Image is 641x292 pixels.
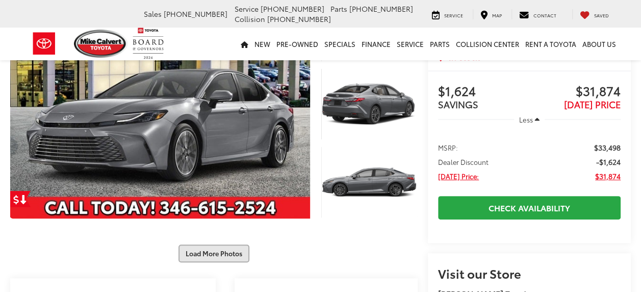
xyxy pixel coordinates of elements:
a: Rent a Toyota [522,28,579,60]
a: Collision Center [453,28,522,60]
span: [PHONE_NUMBER] [349,4,413,14]
a: Map [473,9,509,19]
span: -$1,624 [596,157,621,167]
span: Sales [144,9,162,19]
a: Parts [427,28,453,60]
span: [PHONE_NUMBER] [164,9,227,19]
button: Less [514,110,545,129]
a: Service [424,9,471,19]
button: Load More Photos [178,245,249,262]
span: Map [492,12,502,18]
span: SAVINGS [438,98,478,111]
img: 2025 Toyota Camry XLE [320,145,419,219]
span: [PHONE_NUMBER] [267,14,331,24]
a: Expand Photo 2 [321,68,418,140]
a: Get Price Drop Alert [10,191,31,207]
span: Collision [235,14,265,24]
span: Parts [330,4,347,14]
span: Service [444,12,463,18]
a: Home [238,28,251,60]
a: Expand Photo 3 [321,146,418,218]
span: $33,498 [594,142,621,153]
span: $31,874 [529,84,621,100]
span: [DATE] PRICE [564,98,621,111]
span: Saved [594,12,609,18]
span: $31,874 [595,171,621,181]
span: Contact [533,12,556,18]
img: Toyota [25,27,63,60]
span: Dealer Discount [438,157,489,167]
a: Finance [358,28,394,60]
a: My Saved Vehicles [572,9,617,19]
a: Specials [321,28,358,60]
span: Service [235,4,259,14]
a: Pre-Owned [273,28,321,60]
span: Less [519,115,533,124]
a: About Us [579,28,619,60]
a: Contact [511,9,564,19]
a: Check Availability [438,196,621,219]
img: Mike Calvert Toyota [74,30,128,58]
h2: Visit our Store [438,266,621,280]
span: [PHONE_NUMBER] [261,4,324,14]
a: Service [394,28,427,60]
a: New [251,28,273,60]
span: $1,624 [438,84,529,100]
span: [DATE] Price: [438,171,479,181]
img: 2025 Toyota Camry XLE [320,67,419,141]
span: MSRP: [438,142,458,153]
